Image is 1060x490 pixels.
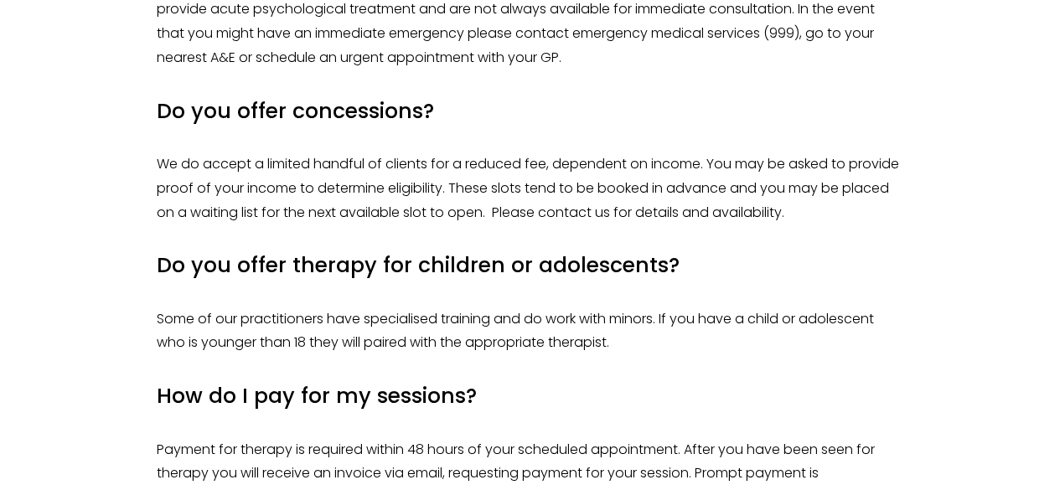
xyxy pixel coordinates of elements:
[157,152,904,224] p: We do accept a limited handful of clients for a reduced fee, dependent on income. You may be aske...
[157,97,904,126] h4: Do you offer concessions?
[157,251,904,280] h4: Do you offer therapy for children or adolescents?
[157,307,904,356] p: Some of our practitioners have specialised training and do work with minors. If you have a child ...
[157,382,904,410] h4: How do I pay for my sessions?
